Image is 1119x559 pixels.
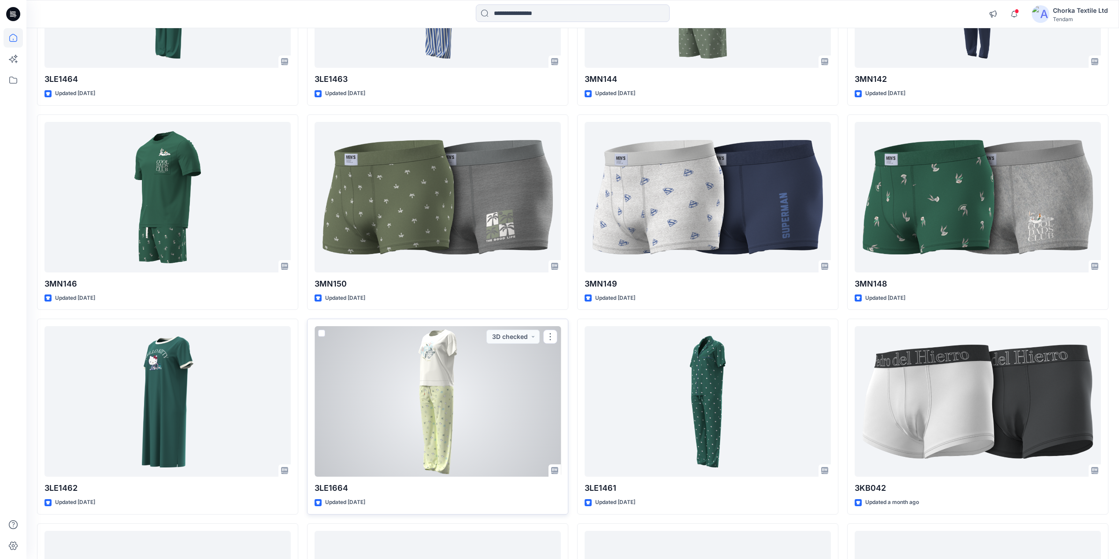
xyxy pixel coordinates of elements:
p: Updated [DATE] [325,498,365,507]
img: avatar [1032,5,1049,23]
a: 3MN146 [44,122,291,272]
p: Updated [DATE] [865,294,905,303]
p: Updated [DATE] [595,498,635,507]
p: 3LE1461 [585,482,831,494]
a: 3MN149 [585,122,831,272]
p: Updated [DATE] [55,89,95,98]
a: 3LE1462 [44,326,291,477]
p: 3LE1464 [44,73,291,85]
p: 3KB042 [855,482,1101,494]
p: Updated [DATE] [865,89,905,98]
p: 3MN149 [585,278,831,290]
a: 3MN150 [315,122,561,272]
a: 3LE1664 [315,326,561,477]
p: 3LE1664 [315,482,561,494]
p: Updated [DATE] [325,294,365,303]
p: Updated [DATE] [325,89,365,98]
div: Tendam [1053,16,1108,22]
p: 3LE1463 [315,73,561,85]
p: 3LE1462 [44,482,291,494]
p: Updated [DATE] [595,294,635,303]
a: 3LE1461 [585,326,831,477]
p: Updated [DATE] [55,498,95,507]
p: 3MN144 [585,73,831,85]
a: 3MN148 [855,122,1101,272]
p: 3MN146 [44,278,291,290]
p: 3MN150 [315,278,561,290]
p: Updated a month ago [865,498,919,507]
p: 3MN148 [855,278,1101,290]
a: 3KB042 [855,326,1101,477]
p: Updated [DATE] [55,294,95,303]
p: Updated [DATE] [595,89,635,98]
p: 3MN142 [855,73,1101,85]
div: Chorka Textile Ltd [1053,5,1108,16]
